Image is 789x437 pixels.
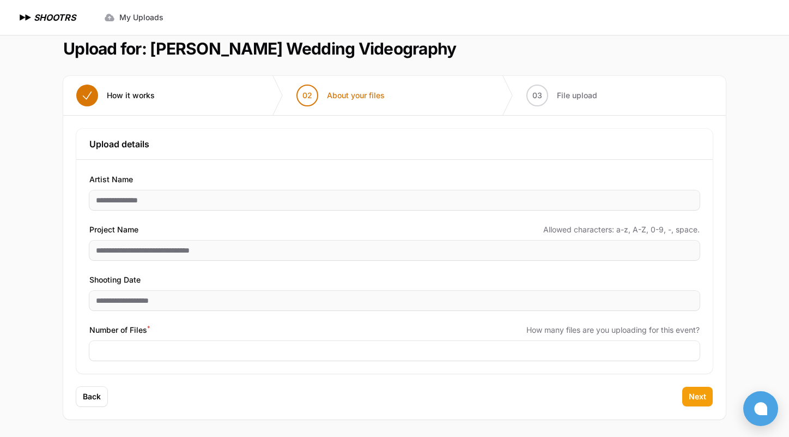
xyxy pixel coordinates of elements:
button: Next [682,387,713,406]
span: How many files are you uploading for this event? [526,325,700,336]
span: 03 [532,90,542,101]
button: Open chat window [743,391,778,426]
img: SHOOTRS [17,11,34,24]
button: 03 File upload [513,76,610,115]
span: My Uploads [119,12,163,23]
span: Allowed characters: a-z, A-Z, 0-9, -, space. [543,224,700,235]
span: Project Name [89,223,138,236]
span: How it works [107,90,155,101]
span: Artist Name [89,173,133,186]
span: Back [83,391,101,402]
span: Shooting Date [89,273,141,286]
span: About your files [327,90,385,101]
a: SHOOTRS SHOOTRS [17,11,76,24]
span: 02 [302,90,312,101]
button: Back [76,387,107,406]
a: My Uploads [98,8,170,27]
span: Next [689,391,706,402]
span: File upload [557,90,597,101]
h1: Upload for: [PERSON_NAME] Wedding Videography [63,39,456,58]
h1: SHOOTRS [34,11,76,24]
button: 02 About your files [283,76,398,115]
button: How it works [63,76,168,115]
h3: Upload details [89,137,700,151]
span: Number of Files [89,324,150,337]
